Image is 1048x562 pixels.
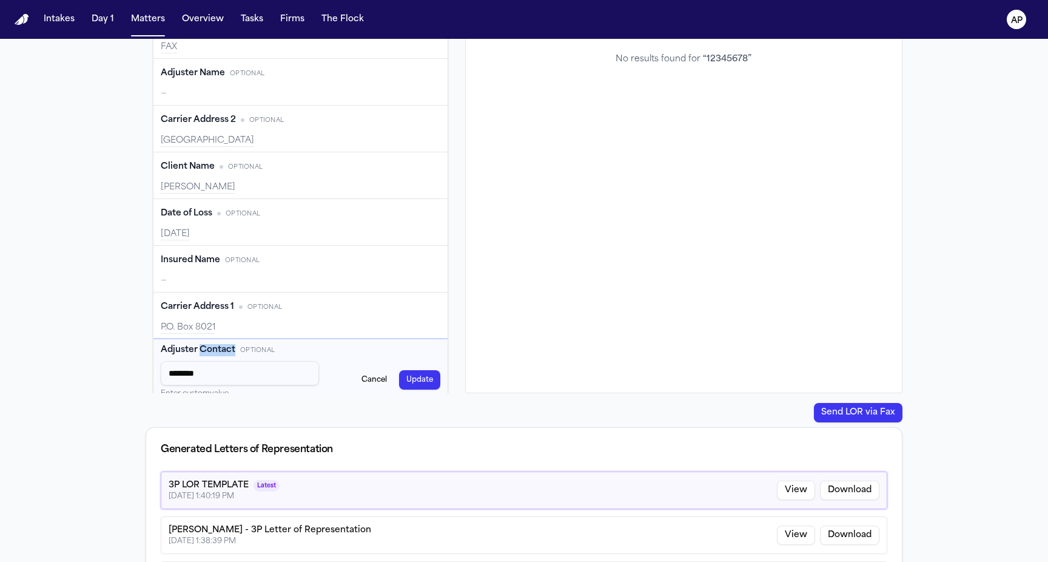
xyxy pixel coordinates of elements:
[15,14,29,25] img: Finch Logo
[317,8,369,30] button: The Flock
[777,481,815,500] button: View
[161,390,229,398] span: Enter custom value
[228,163,263,172] span: Optional
[153,199,448,246] div: Date of Loss (optional)
[126,8,170,30] button: Matters
[161,67,225,80] span: Adjuster Name
[239,305,243,309] span: No citation
[161,322,440,334] div: P.O. Box 8021
[87,8,119,30] button: Day 1
[161,275,167,287] span: —
[153,59,448,106] div: Adjuster Name (optional)
[161,442,333,457] div: Generated Letters of Representation
[161,301,234,313] span: Carrier Address 1
[161,88,167,100] span: —
[247,303,282,312] span: Optional
[15,14,29,25] a: Home
[39,8,79,30] button: Intakes
[275,8,309,30] button: Firms
[153,339,448,404] div: Adjuster Contact (optional)
[240,346,275,355] span: Optional
[161,181,440,194] div: [PERSON_NAME]
[153,152,448,199] div: Client Name (optional)
[169,537,371,546] div: [DATE] 1:38:39 PM
[820,481,879,500] button: Download
[236,8,268,30] button: Tasks
[161,161,215,173] span: Client Name
[777,526,815,545] button: View
[820,526,879,545] button: Download
[703,55,751,64] span: “ 12345678 ”
[225,256,260,265] span: Optional
[161,344,235,356] span: Adjuster Contact
[161,472,887,509] div: Latest generated Letter of Representation
[161,254,220,266] span: Insured Name
[169,479,249,492] div: 3P LOR TEMPLATE
[254,480,280,492] span: Latest
[161,208,212,220] span: Date of Loss
[399,370,440,390] button: Update
[226,209,260,218] span: Optional
[161,114,236,126] span: Carrier Address 2
[354,370,394,390] button: Cancel
[169,524,371,537] div: [PERSON_NAME] - 3P Letter of Representation
[153,246,448,293] div: Insured Name (optional)
[169,492,280,501] div: [DATE] 1:40:19 PM
[249,116,284,125] span: Optional
[161,41,440,53] div: FAX
[241,118,244,122] span: No citation
[153,106,448,152] div: Carrier Address 2 (optional)
[161,228,440,240] div: [DATE]
[814,403,902,422] button: Send LOR via Fax
[616,53,751,66] div: No results found for
[220,165,223,169] span: No citation
[161,135,440,147] div: [GEOGRAPHIC_DATA]
[230,69,264,78] span: Optional
[177,8,229,30] button: Overview
[217,212,221,215] span: No citation
[153,293,448,339] div: Carrier Address 1 (optional)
